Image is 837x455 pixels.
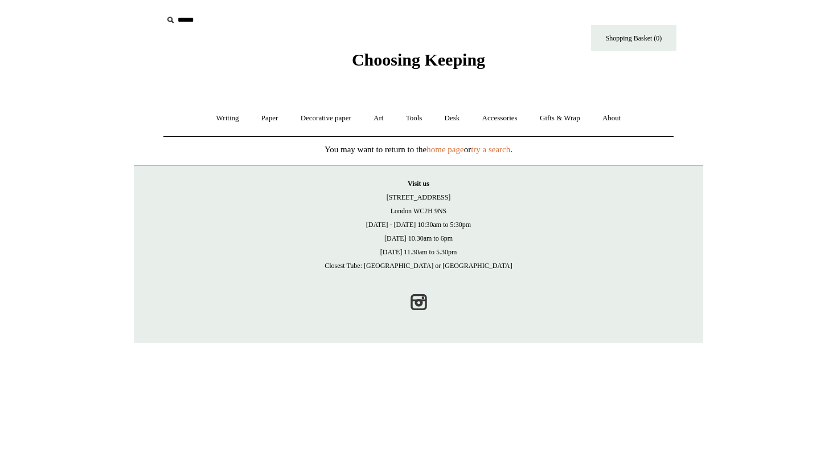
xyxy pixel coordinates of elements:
[251,103,289,133] a: Paper
[592,103,631,133] a: About
[472,103,528,133] a: Accessories
[145,177,692,273] p: [STREET_ADDRESS] London WC2H 9NS [DATE] - [DATE] 10:30am to 5:30pm [DATE] 10.30am to 6pm [DATE] 1...
[206,103,249,133] a: Writing
[591,25,676,51] a: Shopping Basket (0)
[408,180,429,188] strong: Visit us
[434,103,470,133] a: Desk
[363,103,393,133] a: Art
[471,145,510,154] a: try a search
[396,103,433,133] a: Tools
[530,103,590,133] a: Gifts & Wrap
[406,290,431,315] a: Instagram
[134,143,703,156] p: You may want to return to the or .
[352,59,485,67] a: Choosing Keeping
[426,145,463,154] a: home page
[352,50,485,69] span: Choosing Keeping
[290,103,362,133] a: Decorative paper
